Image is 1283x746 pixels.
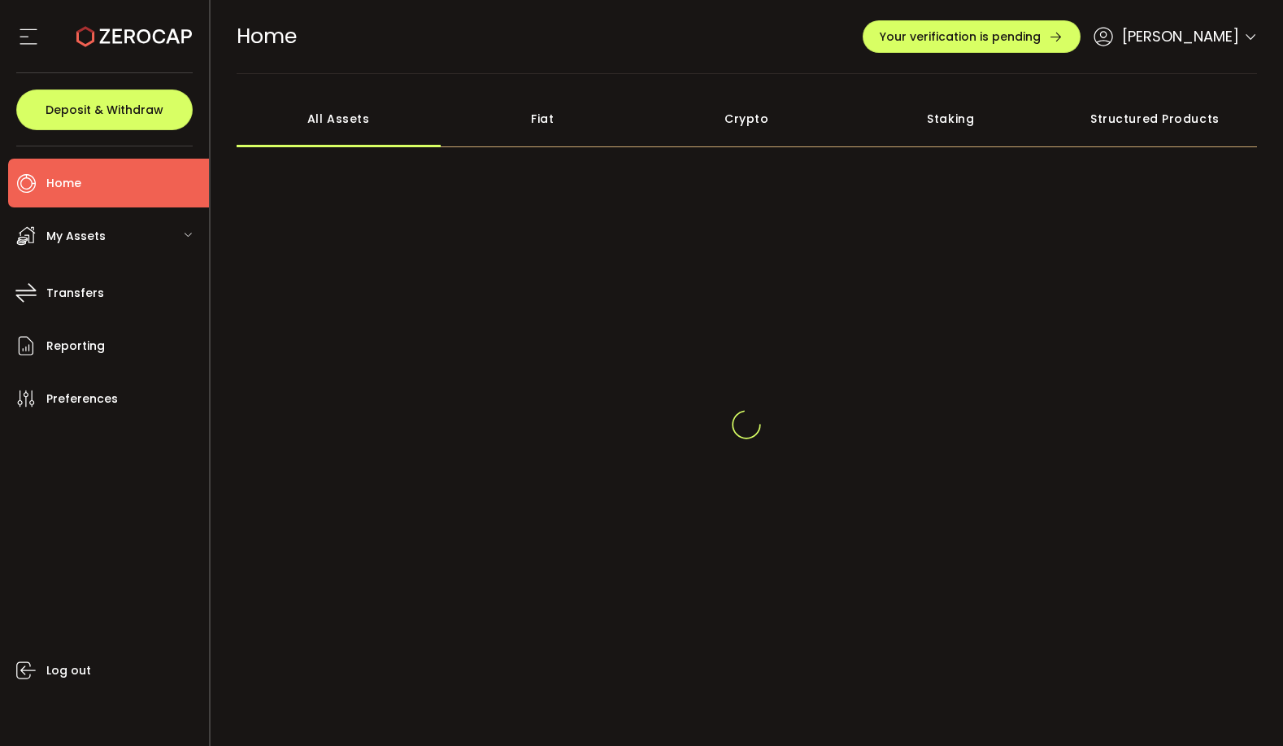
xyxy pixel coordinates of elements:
[1122,25,1239,47] span: [PERSON_NAME]
[880,31,1041,42] span: Your verification is pending
[1053,90,1257,147] div: Structured Products
[645,90,849,147] div: Crypto
[46,659,91,683] span: Log out
[849,90,1053,147] div: Staking
[46,387,118,411] span: Preferences
[46,334,105,358] span: Reporting
[16,89,193,130] button: Deposit & Withdraw
[441,90,645,147] div: Fiat
[46,104,163,116] span: Deposit & Withdraw
[863,20,1081,53] button: Your verification is pending
[237,90,441,147] div: All Assets
[46,281,104,305] span: Transfers
[237,22,297,50] span: Home
[46,172,81,195] span: Home
[46,225,106,248] span: My Assets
